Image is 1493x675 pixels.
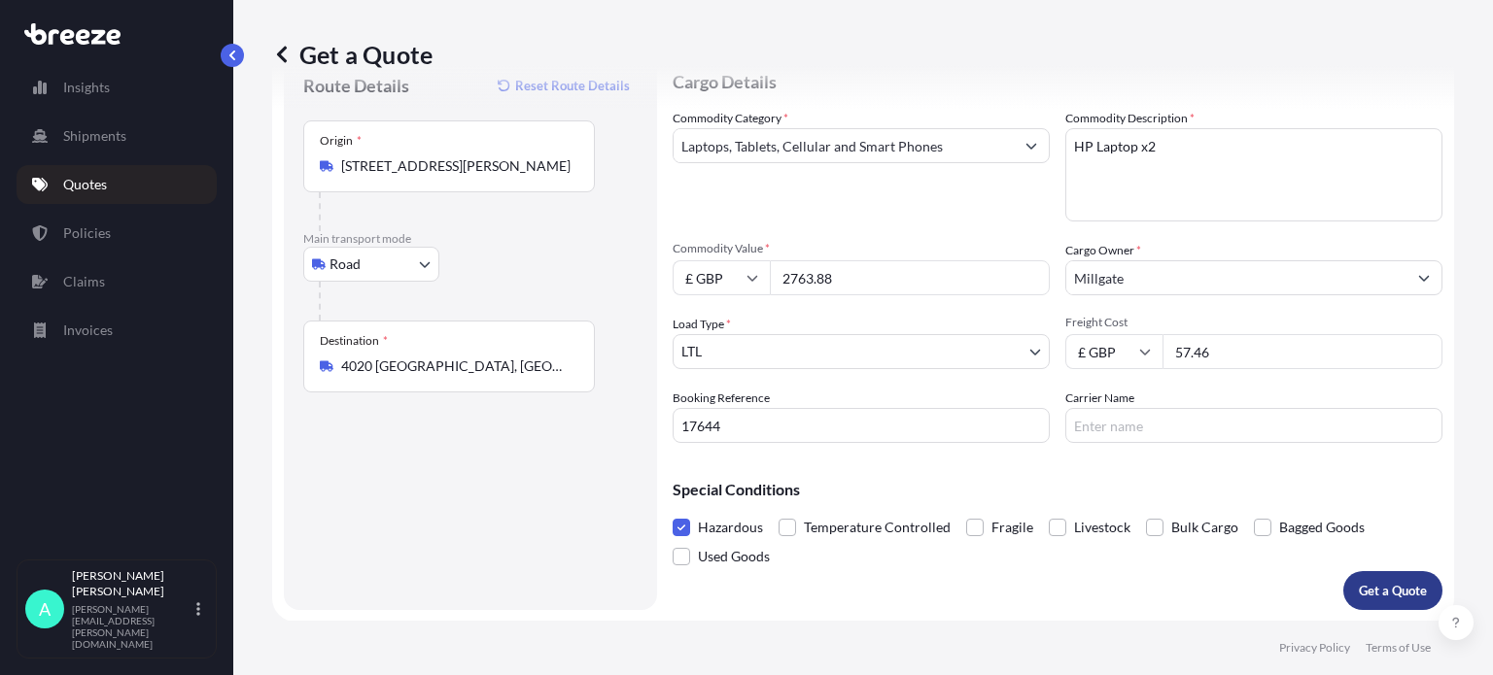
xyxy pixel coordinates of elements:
span: Bulk Cargo [1171,513,1238,542]
input: Full name [1066,260,1406,295]
a: Policies [17,214,217,253]
div: Origin [320,133,362,149]
p: Policies [63,223,111,243]
input: Enter name [1065,408,1442,443]
a: Quotes [17,165,217,204]
button: LTL [673,334,1050,369]
p: Invoices [63,321,113,340]
a: Claims [17,262,217,301]
label: Commodity Category [673,109,788,128]
p: [PERSON_NAME][EMAIL_ADDRESS][PERSON_NAME][DOMAIN_NAME] [72,603,192,650]
span: Hazardous [698,513,763,542]
span: Fragile [991,513,1033,542]
a: Privacy Policy [1279,640,1350,656]
span: A [39,599,51,619]
p: Insights [63,78,110,97]
label: Carrier Name [1065,388,1134,408]
span: Bagged Goods [1279,513,1365,542]
p: Get a Quote [1359,581,1427,600]
p: Claims [63,272,105,291]
button: Show suggestions [1406,260,1441,295]
input: Origin [341,156,571,176]
button: Show suggestions [1014,128,1049,163]
input: Destination [341,356,571,376]
p: Main transport mode [303,231,638,247]
p: Quotes [63,175,107,194]
input: Your internal reference [673,408,1050,443]
span: Livestock [1074,513,1130,542]
a: Terms of Use [1366,640,1431,656]
span: LTL [681,342,702,361]
input: Enter amount [1163,334,1442,369]
span: Commodity Value [673,241,1050,256]
a: Invoices [17,311,217,350]
input: Type amount [770,260,1050,295]
span: Used Goods [698,542,770,571]
button: Get a Quote [1343,571,1442,610]
span: Temperature Controlled [804,513,951,542]
label: Cargo Owner [1065,241,1141,260]
span: Road [330,254,361,274]
div: Destination [320,333,388,349]
label: Booking Reference [673,388,770,408]
p: [PERSON_NAME] [PERSON_NAME] [72,568,192,599]
p: Get a Quote [272,39,433,70]
input: Select a commodity type [674,128,1014,163]
p: Special Conditions [673,482,1442,497]
p: Shipments [63,126,126,146]
span: Freight Cost [1065,315,1442,330]
a: Insights [17,68,217,107]
span: Load Type [673,315,731,334]
a: Shipments [17,117,217,155]
label: Commodity Description [1065,109,1195,128]
button: Select transport [303,247,439,282]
